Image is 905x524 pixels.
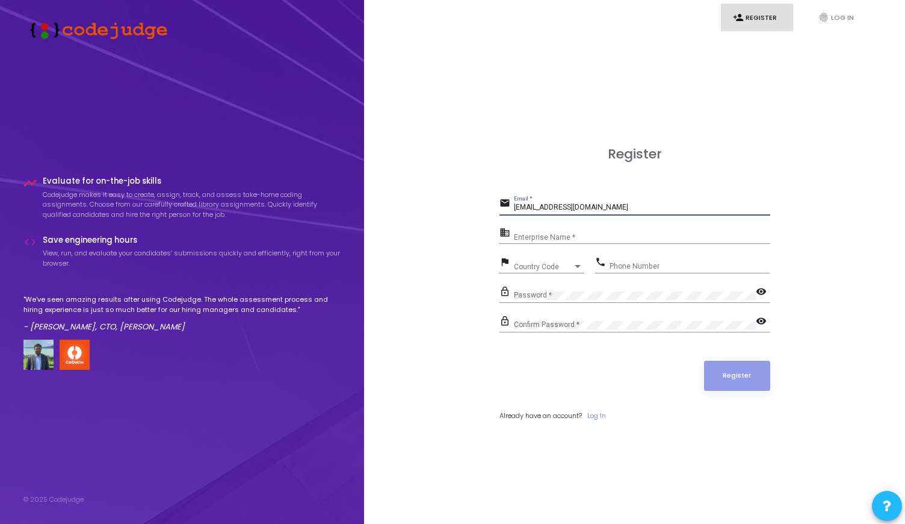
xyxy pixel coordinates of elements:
[23,340,54,370] img: user image
[514,204,770,212] input: Email
[23,235,37,249] i: code
[499,285,514,300] mat-icon: lock_outline
[733,12,744,23] i: person_add
[610,263,770,271] input: Phone Number
[704,361,770,391] button: Register
[756,285,770,300] mat-icon: visibility
[60,340,90,370] img: company-logo
[499,411,582,420] span: Already have an account?
[23,494,84,505] div: © 2025 Codejudge
[587,411,606,421] a: Log In
[43,235,341,245] h4: Save engineering hours
[43,176,341,186] h4: Evaluate for on-the-job skills
[23,295,341,314] p: "We've seen amazing results after using Codejudge. The whole assessment process and hiring experi...
[756,315,770,329] mat-icon: visibility
[499,315,514,329] mat-icon: lock_outline
[499,226,514,241] mat-icon: business
[595,256,610,270] mat-icon: phone
[23,321,185,332] em: - [PERSON_NAME], CTO, [PERSON_NAME]
[499,197,514,211] mat-icon: email
[499,146,770,162] h3: Register
[721,4,793,32] a: person_addRegister
[514,263,573,270] span: Country Code
[499,256,514,270] mat-icon: flag
[23,176,37,190] i: timeline
[43,248,341,268] p: View, run, and evaluate your candidates’ submissions quickly and efficiently, right from your bro...
[43,190,341,220] p: Codejudge makes it easy to create, assign, track, and assess take-home coding assignments. Choose...
[806,4,879,32] a: fingerprintLog In
[514,233,770,242] input: Enterprise Name
[818,12,829,23] i: fingerprint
